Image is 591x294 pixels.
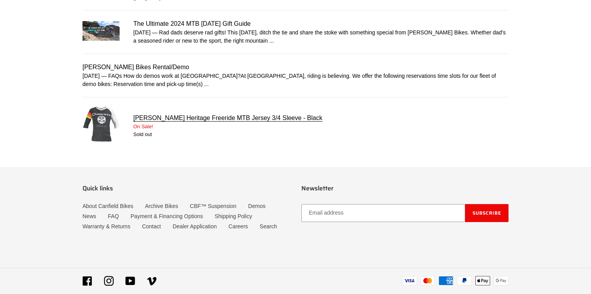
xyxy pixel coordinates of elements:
span: Subscribe [473,209,501,217]
a: Payment & Financing Options [131,213,203,219]
a: Shipping Policy [215,213,252,219]
p: Newsletter [301,185,509,192]
input: Email address [301,204,465,222]
a: FAQ [108,213,119,219]
a: Archive Bikes [145,203,178,209]
a: Warranty & Returns [82,223,130,229]
a: Contact [142,223,161,229]
p: Quick links [82,185,290,192]
a: News [82,213,96,219]
a: About Canfield Bikes [82,203,133,209]
a: Careers [229,223,248,229]
a: Search [260,223,277,229]
a: Demos [248,203,265,209]
a: CBF™ Suspension [190,203,236,209]
a: Dealer Application [173,223,217,229]
button: Subscribe [465,204,509,222]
